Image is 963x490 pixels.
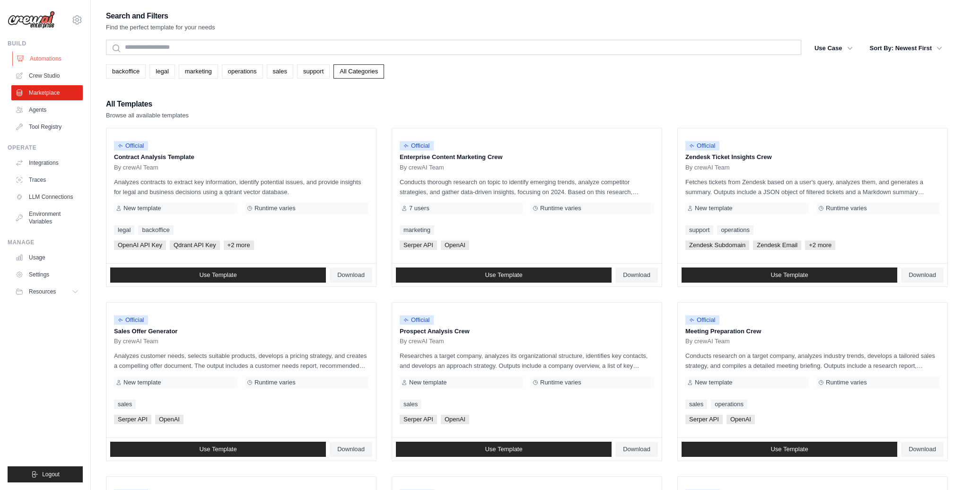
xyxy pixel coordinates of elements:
[138,225,173,235] a: backoffice
[400,415,437,424] span: Serper API
[149,64,175,79] a: legal
[396,267,612,283] a: Use Template
[400,327,654,336] p: Prospect Analysis Crew
[114,400,136,409] a: sales
[685,152,940,162] p: Zendesk Ticket Insights Crew
[615,442,658,457] a: Download
[11,250,83,265] a: Usage
[711,400,747,409] a: operations
[114,315,148,325] span: Official
[901,267,944,283] a: Download
[254,379,296,386] span: Runtime varies
[114,152,368,162] p: Contract Analysis Template
[11,172,83,187] a: Traces
[485,271,522,279] span: Use Template
[330,267,372,283] a: Download
[297,64,330,79] a: support
[400,338,444,345] span: By crewAI Team
[224,241,254,250] span: +2 more
[685,351,940,371] p: Conducts research on a target company, analyzes industry trends, develops a tailored sales strate...
[682,267,897,283] a: Use Template
[254,205,296,212] span: Runtime varies
[114,338,158,345] span: By crewAI Team
[770,445,808,453] span: Use Template
[685,315,719,325] span: Official
[400,351,654,371] p: Researches a target company, analyzes its organizational structure, identifies key contacts, and ...
[805,241,835,250] span: +2 more
[685,338,730,345] span: By crewAI Team
[409,205,429,212] span: 7 users
[695,379,732,386] span: New template
[11,102,83,117] a: Agents
[400,315,434,325] span: Official
[114,164,158,171] span: By crewAI Team
[114,141,148,151] span: Official
[682,442,897,457] a: Use Template
[396,442,612,457] a: Use Template
[685,400,707,409] a: sales
[12,51,84,66] a: Automations
[615,267,658,283] a: Download
[8,466,83,482] button: Logout
[199,271,236,279] span: Use Template
[333,64,384,79] a: All Categories
[400,164,444,171] span: By crewAI Team
[685,415,723,424] span: Serper API
[114,225,134,235] a: legal
[114,327,368,336] p: Sales Offer Generator
[11,267,83,282] a: Settings
[770,271,808,279] span: Use Template
[11,119,83,134] a: Tool Registry
[114,415,151,424] span: Serper API
[909,445,936,453] span: Download
[110,442,326,457] a: Use Template
[222,64,263,79] a: operations
[11,284,83,299] button: Resources
[114,241,166,250] span: OpenAI API Key
[11,85,83,100] a: Marketplace
[400,141,434,151] span: Official
[11,206,83,229] a: Environment Variables
[909,271,936,279] span: Download
[727,415,755,424] span: OpenAI
[106,9,215,23] h2: Search and Filters
[826,379,867,386] span: Runtime varies
[11,68,83,83] a: Crew Studio
[400,400,421,409] a: sales
[623,445,650,453] span: Download
[106,98,189,111] h2: All Templates
[11,189,83,205] a: LLM Connections
[8,144,83,151] div: Operate
[114,177,368,197] p: Analyzes contracts to extract key information, identify potential issues, and provide insights fo...
[8,40,83,47] div: Build
[685,327,940,336] p: Meeting Preparation Crew
[123,205,161,212] span: New template
[485,445,522,453] span: Use Template
[106,111,189,120] p: Browse all available templates
[155,415,184,424] span: OpenAI
[901,442,944,457] a: Download
[123,379,161,386] span: New template
[685,177,940,197] p: Fetches tickets from Zendesk based on a user's query, analyzes them, and generates a summary. Out...
[267,64,293,79] a: sales
[199,445,236,453] span: Use Template
[170,241,220,250] span: Qdrant API Key
[337,445,365,453] span: Download
[753,241,801,250] span: Zendesk Email
[685,225,713,235] a: support
[400,152,654,162] p: Enterprise Content Marketing Crew
[330,442,372,457] a: Download
[717,225,753,235] a: operations
[685,164,730,171] span: By crewAI Team
[106,23,215,32] p: Find the perfect template for your needs
[114,351,368,371] p: Analyzes customer needs, selects suitable products, develops a pricing strategy, and creates a co...
[695,205,732,212] span: New template
[337,271,365,279] span: Download
[540,205,581,212] span: Runtime varies
[106,64,146,79] a: backoffice
[623,271,650,279] span: Download
[809,40,858,57] button: Use Case
[179,64,218,79] a: marketing
[110,267,326,283] a: Use Template
[400,225,434,235] a: marketing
